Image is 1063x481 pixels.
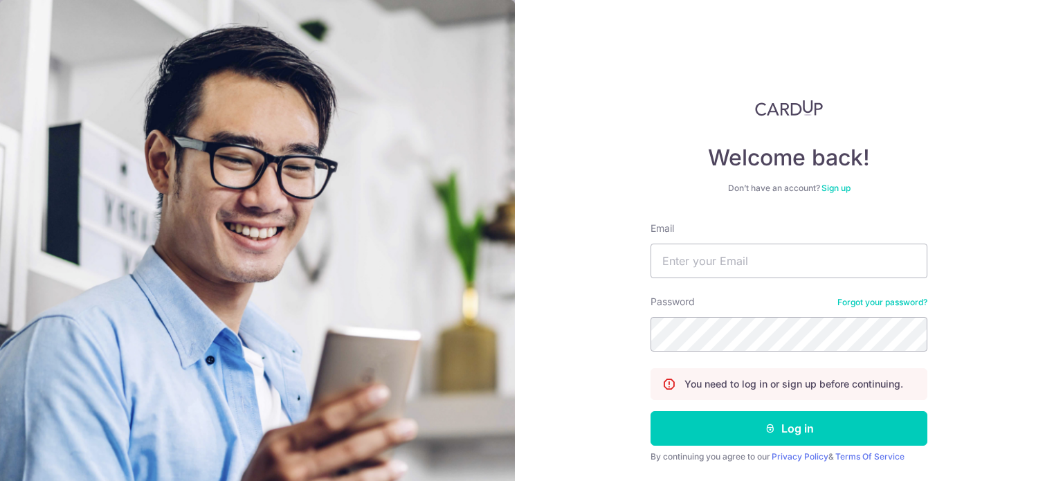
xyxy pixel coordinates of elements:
input: Enter your Email [651,244,927,278]
img: CardUp Logo [755,100,823,116]
a: Forgot your password? [837,297,927,308]
a: Terms Of Service [835,451,905,462]
a: Privacy Policy [772,451,828,462]
p: You need to log in or sign up before continuing. [684,377,903,391]
div: Don’t have an account? [651,183,927,194]
label: Password [651,295,695,309]
div: By continuing you agree to our & [651,451,927,462]
label: Email [651,221,674,235]
button: Log in [651,411,927,446]
h4: Welcome back! [651,144,927,172]
a: Sign up [821,183,851,193]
